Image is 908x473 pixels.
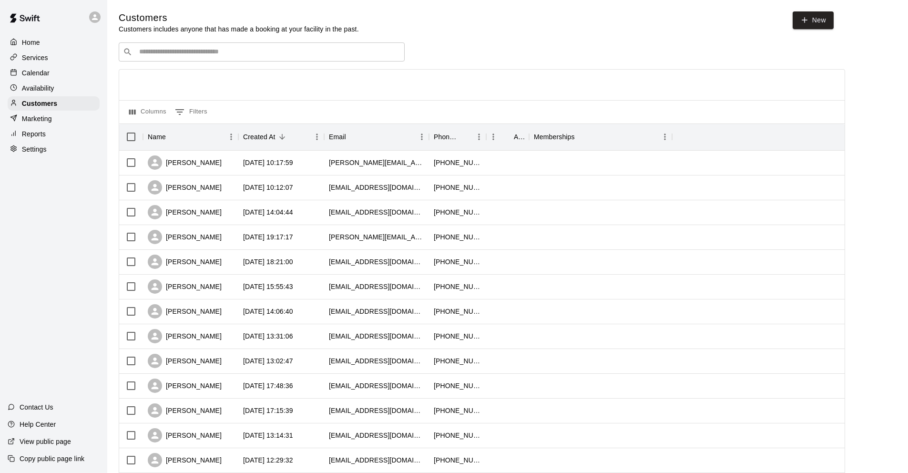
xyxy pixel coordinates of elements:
div: 2025-09-05 17:48:36 [243,381,293,391]
p: Help Center [20,420,56,429]
button: Sort [166,130,179,144]
div: [PERSON_NAME] [148,205,222,219]
p: Availability [22,83,54,93]
div: Home [8,35,100,50]
div: [PERSON_NAME] [148,230,222,244]
div: [PERSON_NAME] [148,453,222,467]
div: [PERSON_NAME] [148,428,222,442]
div: Email [324,123,429,150]
div: [PERSON_NAME] [148,304,222,319]
div: 2025-09-08 13:31:06 [243,331,293,341]
div: polidorachristina@yahoo.com [329,331,424,341]
div: Phone Number [434,123,459,150]
div: brian.kramps@gmail.com [329,158,424,167]
div: +15162091907 [434,381,481,391]
div: Phone Number [429,123,486,150]
div: Age [514,123,524,150]
div: Search customers by name or email [119,42,405,62]
div: [PERSON_NAME] [148,279,222,294]
button: Menu [310,130,324,144]
p: View public page [20,437,71,446]
div: 2025-09-04 13:14:31 [243,431,293,440]
div: jayroc32@hotmail.com [329,455,424,465]
div: +15164573829 [434,207,481,217]
div: +17183140373 [434,406,481,415]
div: 2025-09-12 10:12:07 [243,183,293,192]
button: Show filters [173,104,210,120]
div: +15164585682 [434,183,481,192]
div: +15169061963 [434,331,481,341]
div: keithg.stromstedt@yahoo.com [329,307,424,316]
a: New [793,11,834,29]
a: Availability [8,81,100,95]
button: Menu [224,130,238,144]
div: legallybrondemm@gmail.com [329,257,424,267]
div: bklyndodg7@aol.com [329,431,424,440]
button: Menu [486,130,500,144]
a: Calendar [8,66,100,80]
div: [PERSON_NAME] [148,379,222,393]
div: bryan.sonnick@gmail.com [329,232,424,242]
div: 2025-09-04 12:29:32 [243,455,293,465]
div: Age [486,123,529,150]
a: Settings [8,142,100,156]
p: Copy public page link [20,454,84,463]
div: +15163849990 [434,257,481,267]
p: Reports [22,129,46,139]
p: Marketing [22,114,52,123]
div: Name [148,123,166,150]
button: Sort [275,130,289,144]
p: Customers includes anyone that has made a booking at your facility in the past. [119,24,359,34]
div: [PERSON_NAME] [148,155,222,170]
div: rolo0526@gmail.com [329,406,424,415]
button: Sort [500,130,514,144]
div: [PERSON_NAME] [148,329,222,343]
div: 2025-09-08 15:55:43 [243,282,293,291]
a: Customers [8,96,100,111]
div: 2025-09-08 19:17:17 [243,232,293,242]
p: Settings [22,144,47,154]
div: +15162420906 [434,356,481,366]
div: +16466237992 [434,455,481,465]
button: Sort [575,130,588,144]
div: Memberships [529,123,672,150]
div: cmif3110@gmail.com [329,381,424,391]
div: 2025-09-08 14:06:40 [243,307,293,316]
button: Sort [346,130,359,144]
div: stromstedtk@gmail.com [329,356,424,366]
div: amandahanshe@gmail.com [329,207,424,217]
div: [PERSON_NAME] [148,255,222,269]
div: Email [329,123,346,150]
button: Menu [415,130,429,144]
p: Calendar [22,68,50,78]
button: Menu [658,130,672,144]
div: 2025-09-12 10:17:59 [243,158,293,167]
div: +16466674558 [434,307,481,316]
div: +15165785138 [434,158,481,167]
div: jtrouse1010@gmail.com [329,282,424,291]
button: Select columns [127,104,169,120]
div: [PERSON_NAME] [148,403,222,418]
div: 2025-09-08 18:21:00 [243,257,293,267]
p: Home [22,38,40,47]
div: [PERSON_NAME] [148,180,222,195]
div: Created At [238,123,324,150]
div: +15169870581 [434,282,481,291]
div: Created At [243,123,275,150]
a: Services [8,51,100,65]
div: Memberships [534,123,575,150]
h5: Customers [119,11,359,24]
p: Services [22,53,48,62]
div: +15162978509 [434,232,481,242]
div: nicholaspicarelli@gmail.com [329,183,424,192]
div: 2025-09-04 17:15:39 [243,406,293,415]
a: Marketing [8,112,100,126]
a: Reports [8,127,100,141]
p: Customers [22,99,57,108]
